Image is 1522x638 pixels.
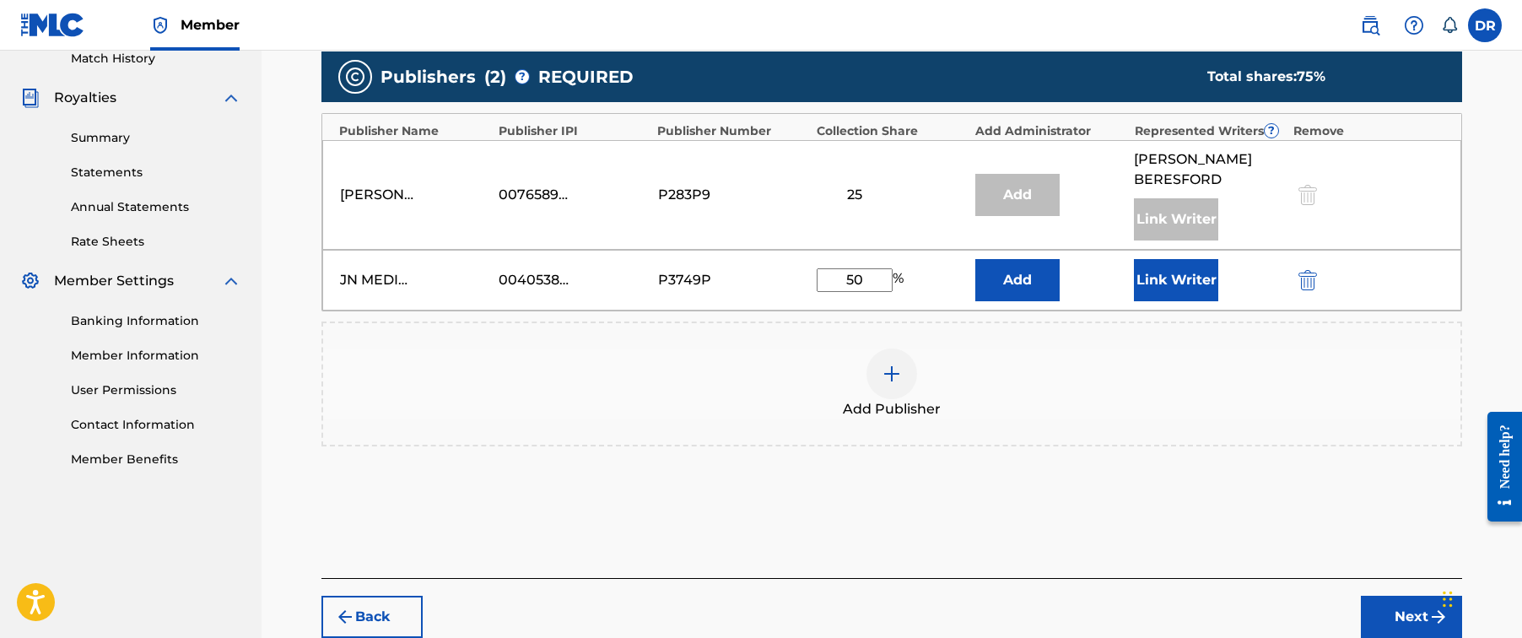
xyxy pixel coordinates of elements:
[1265,124,1278,138] span: ?
[882,364,902,384] img: add
[1468,8,1502,42] div: User Menu
[321,596,423,638] button: Back
[1361,596,1462,638] button: Next
[1443,574,1453,624] div: Drag
[1298,270,1317,290] img: 12a2ab48e56ec057fbd8.svg
[499,122,650,140] div: Publisher IPI
[1397,8,1431,42] div: Help
[71,50,241,68] a: Match History
[975,259,1060,301] button: Add
[150,15,170,35] img: Top Rightsholder
[54,271,174,291] span: Member Settings
[484,64,506,89] span: ( 2 )
[335,607,355,627] img: 7ee5dd4eb1f8a8e3ef2f.svg
[1297,68,1325,84] span: 75 %
[181,15,240,35] span: Member
[1438,557,1522,638] iframe: Chat Widget
[657,122,808,140] div: Publisher Number
[975,122,1126,140] div: Add Administrator
[20,13,85,37] img: MLC Logo
[71,347,241,365] a: Member Information
[1475,394,1522,538] iframe: Resource Center
[54,88,116,108] span: Royalties
[221,88,241,108] img: expand
[843,399,941,419] span: Add Publisher
[71,451,241,468] a: Member Benefits
[1207,67,1428,87] div: Total shares:
[71,381,241,399] a: User Permissions
[221,271,241,291] img: expand
[71,416,241,434] a: Contact Information
[1404,15,1424,35] img: help
[538,64,634,89] span: REQUIRED
[71,312,241,330] a: Banking Information
[339,122,490,140] div: Publisher Name
[71,164,241,181] a: Statements
[515,70,529,84] span: ?
[380,64,476,89] span: Publishers
[20,88,40,108] img: Royalties
[817,122,968,140] div: Collection Share
[345,67,365,87] img: publishers
[1353,8,1387,42] a: Public Search
[1293,122,1444,140] div: Remove
[71,129,241,147] a: Summary
[20,271,40,291] img: Member Settings
[893,268,908,292] span: %
[1134,259,1218,301] button: Link Writer
[1135,122,1286,140] div: Represented Writers
[1428,607,1449,627] img: f7272a7cc735f4ea7f67.svg
[71,198,241,216] a: Annual Statements
[1134,149,1284,190] span: [PERSON_NAME] BERESFORD
[1441,17,1458,34] div: Notifications
[1360,15,1380,35] img: search
[71,233,241,251] a: Rate Sheets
